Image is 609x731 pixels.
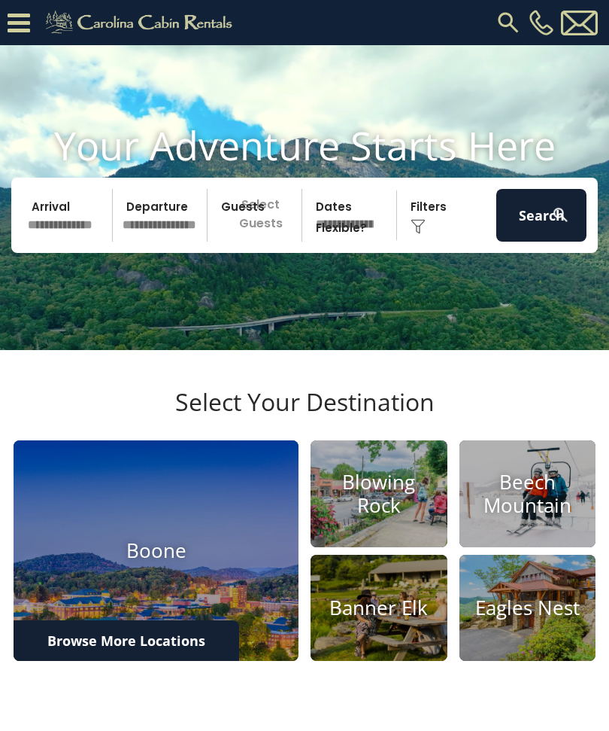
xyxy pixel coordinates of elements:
[495,9,522,36] img: search-regular.svg
[459,471,596,517] h4: Beech Mountain
[311,555,447,662] a: Banner Elk
[311,471,447,517] h4: Blowing Rock
[11,122,598,169] h1: Your Adventure Starts Here
[459,440,596,547] a: Beech Mountain
[526,10,557,35] a: [PHONE_NUMBER]
[411,219,426,234] img: filter--v1.png
[496,189,586,242] button: Search
[11,388,598,440] h3: Select Your Destination
[212,189,301,242] p: Select Guests
[551,206,570,224] img: search-regular-white.png
[459,555,596,662] a: Eagles Nest
[14,539,298,562] h4: Boone
[311,596,447,620] h4: Banner Elk
[14,620,239,661] a: Browse More Locations
[459,596,596,620] h4: Eagles Nest
[38,8,245,38] img: Khaki-logo.png
[14,440,298,661] a: Boone
[311,440,447,547] a: Blowing Rock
